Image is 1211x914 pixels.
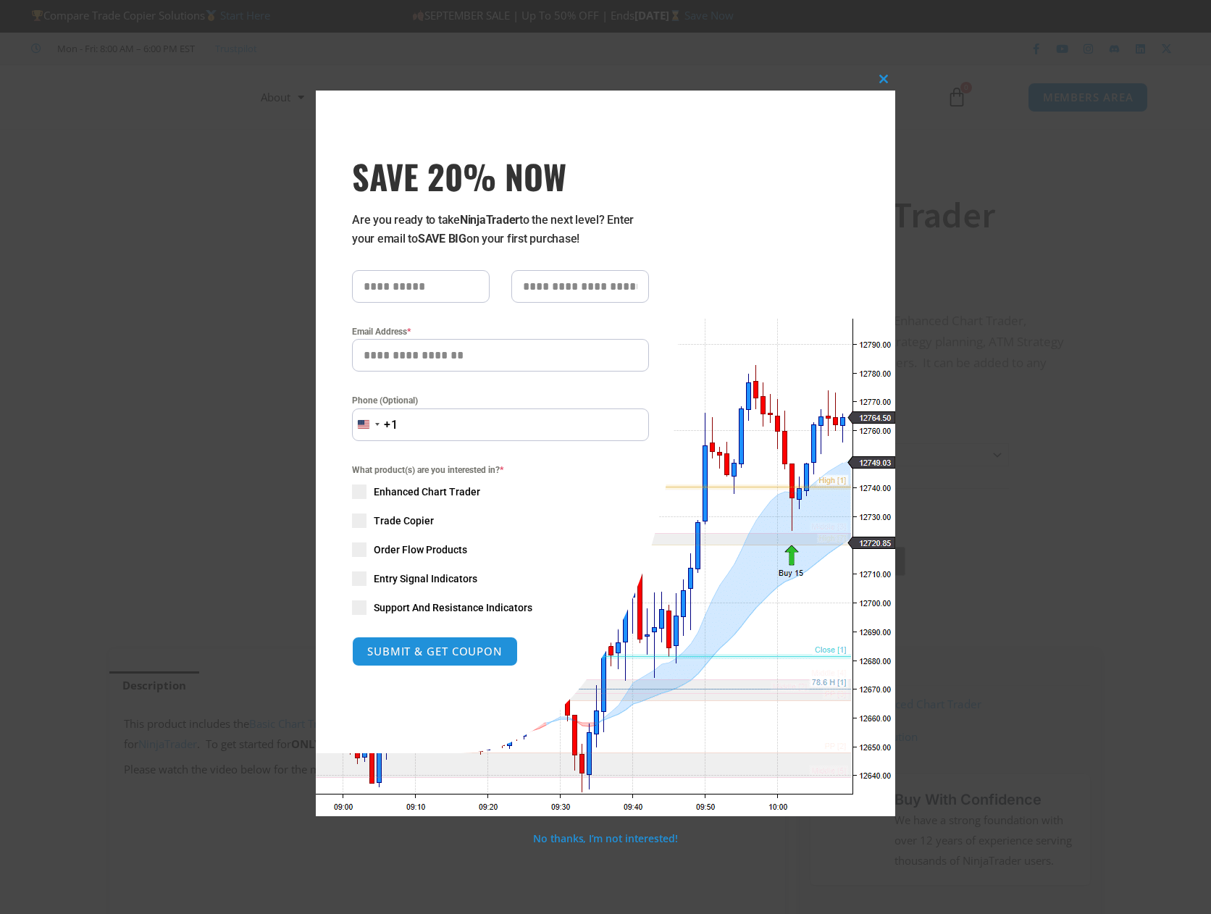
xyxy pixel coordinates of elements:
button: Selected country [352,408,398,441]
strong: SAVE BIG [418,232,466,246]
label: Enhanced Chart Trader [352,485,649,499]
button: SUBMIT & GET COUPON [352,637,518,666]
span: Trade Copier [374,513,434,528]
p: Are you ready to take to the next level? Enter your email to on your first purchase! [352,211,649,248]
span: Support And Resistance Indicators [374,600,532,615]
div: +1 [384,416,398,435]
h3: SAVE 20% NOW [352,156,649,196]
span: What product(s) are you interested in? [352,463,649,477]
label: Trade Copier [352,513,649,528]
span: Order Flow Products [374,542,467,557]
span: Enhanced Chart Trader [374,485,480,499]
span: Entry Signal Indicators [374,571,477,586]
a: No thanks, I’m not interested! [533,831,677,845]
label: Phone (Optional) [352,393,649,408]
strong: NinjaTrader [460,213,519,227]
label: Email Address [352,324,649,339]
label: Support And Resistance Indicators [352,600,649,615]
label: Order Flow Products [352,542,649,557]
label: Entry Signal Indicators [352,571,649,586]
